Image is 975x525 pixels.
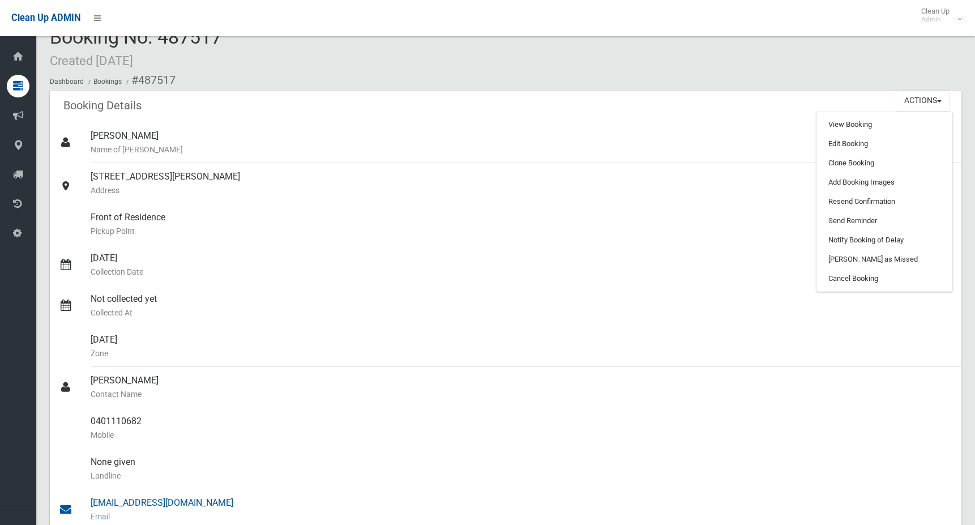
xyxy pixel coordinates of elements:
[91,387,952,401] small: Contact Name
[817,153,952,173] a: Clone Booking
[817,211,952,231] a: Send Reminder
[91,204,952,245] div: Front of Residence
[91,347,952,360] small: Zone
[921,15,950,24] small: Admin
[817,192,952,211] a: Resend Confirmation
[91,326,952,367] div: [DATE]
[123,70,176,91] li: #487517
[817,269,952,288] a: Cancel Booking
[817,134,952,153] a: Edit Booking
[91,510,952,523] small: Email
[91,163,952,204] div: [STREET_ADDRESS][PERSON_NAME]
[91,245,952,285] div: [DATE]
[91,367,952,408] div: [PERSON_NAME]
[91,122,952,163] div: [PERSON_NAME]
[50,53,133,68] small: Created [DATE]
[896,91,950,112] button: Actions
[91,469,952,483] small: Landline
[91,428,952,442] small: Mobile
[817,231,952,250] a: Notify Booking of Delay
[91,306,952,319] small: Collected At
[50,95,155,117] header: Booking Details
[91,224,952,238] small: Pickup Point
[817,115,952,134] a: View Booking
[916,7,961,24] span: Clean Up
[91,408,952,449] div: 0401110682
[91,285,952,326] div: Not collected yet
[91,183,952,197] small: Address
[50,25,222,70] span: Booking No. 487517
[817,173,952,192] a: Add Booking Images
[91,265,952,279] small: Collection Date
[91,449,952,489] div: None given
[11,12,80,23] span: Clean Up ADMIN
[91,143,952,156] small: Name of [PERSON_NAME]
[817,250,952,269] a: [PERSON_NAME] as Missed
[50,78,84,86] a: Dashboard
[93,78,122,86] a: Bookings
